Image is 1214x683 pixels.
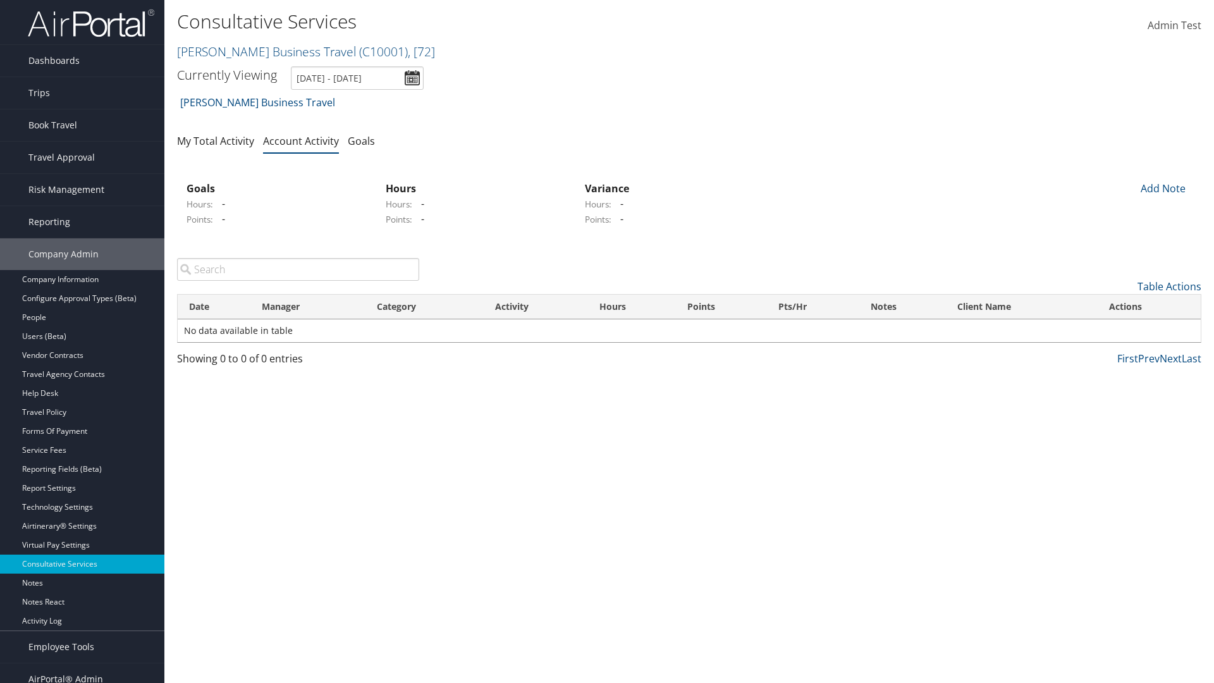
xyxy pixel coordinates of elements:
[216,197,225,211] span: -
[1148,18,1201,32] span: Admin Test
[386,182,416,195] strong: Hours
[177,134,254,148] a: My Total Activity
[1117,352,1138,366] a: First
[585,182,629,195] strong: Variance
[415,197,424,211] span: -
[177,258,419,281] input: Search
[1182,352,1201,366] a: Last
[1132,181,1192,196] div: Add Note
[28,206,70,238] span: Reporting
[291,66,424,90] input: [DATE] - [DATE]
[614,197,623,211] span: -
[1137,280,1201,293] a: Table Actions
[28,631,94,663] span: Employee Tools
[28,77,50,109] span: Trips
[365,295,484,319] th: Category: activate to sort column ascending
[585,198,611,211] label: Hours:
[1098,295,1201,319] th: Actions
[178,319,1201,342] td: No data available in table
[187,198,213,211] label: Hours:
[1148,6,1201,46] a: Admin Test
[28,142,95,173] span: Travel Approval
[946,295,1098,319] th: Client Name
[177,66,277,83] h3: Currently Viewing
[28,174,104,206] span: Risk Management
[386,213,412,226] label: Points:
[415,212,424,226] span: -
[28,45,80,77] span: Dashboards
[187,182,215,195] strong: Goals
[676,295,766,319] th: Points
[28,8,154,38] img: airportal-logo.png
[180,90,335,115] a: [PERSON_NAME] Business Travel
[177,351,419,372] div: Showing 0 to 0 of 0 entries
[359,43,408,60] span: ( C10001 )
[250,295,365,319] th: Manager: activate to sort column ascending
[614,212,623,226] span: -
[263,134,339,148] a: Account Activity
[187,213,213,226] label: Points:
[1160,352,1182,366] a: Next
[177,43,435,60] a: [PERSON_NAME] Business Travel
[1138,352,1160,366] a: Prev
[588,295,677,319] th: Hours
[348,134,375,148] a: Goals
[177,8,860,35] h1: Consultative Services
[408,43,435,60] span: , [ 72 ]
[28,238,99,270] span: Company Admin
[178,295,250,319] th: Date: activate to sort column ascending
[484,295,588,319] th: Activity: activate to sort column ascending
[585,213,611,226] label: Points:
[28,109,77,141] span: Book Travel
[767,295,859,319] th: Pts/Hr
[386,198,412,211] label: Hours:
[216,212,225,226] span: -
[859,295,946,319] th: Notes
